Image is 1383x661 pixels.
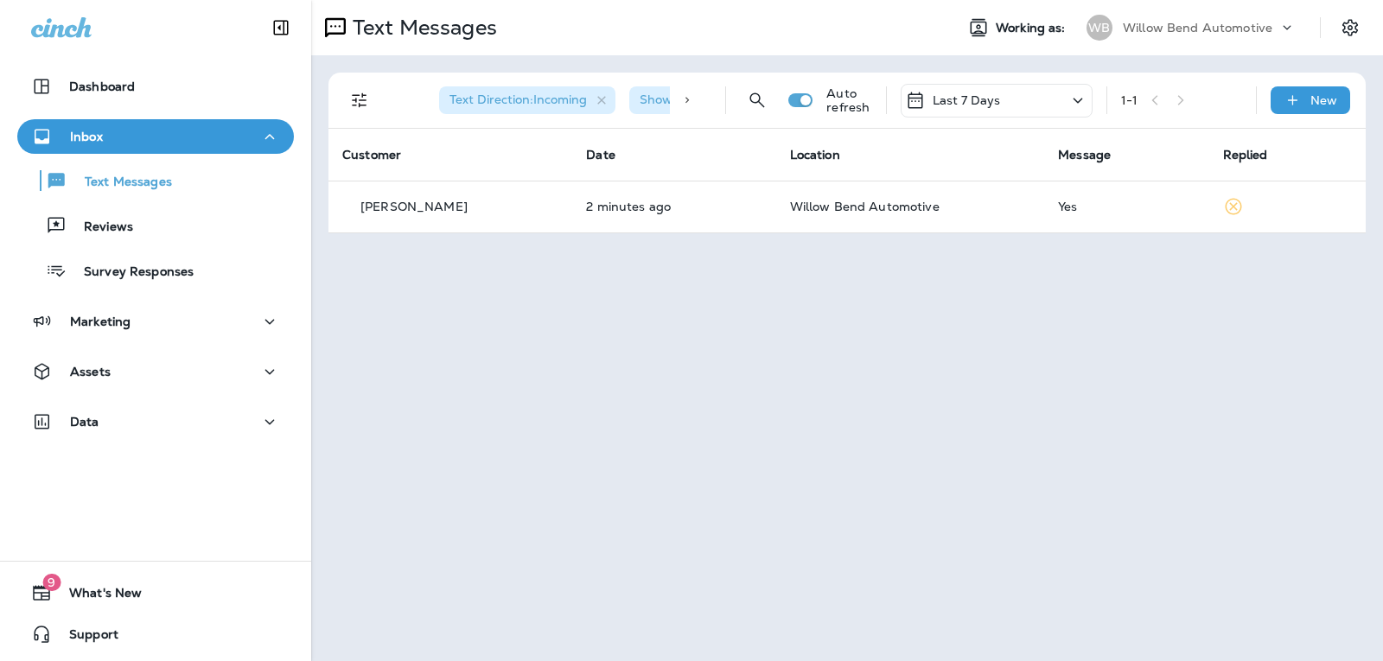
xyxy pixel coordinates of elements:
[640,92,848,107] span: Show Start/Stop/Unsubscribe : true
[17,304,294,339] button: Marketing
[342,83,377,118] button: Filters
[17,119,294,154] button: Inbox
[69,79,135,93] p: Dashboard
[70,365,111,378] p: Assets
[933,93,1001,107] p: Last 7 Days
[257,10,305,45] button: Collapse Sidebar
[17,69,294,104] button: Dashboard
[67,219,133,236] p: Reviews
[1121,93,1138,107] div: 1 - 1
[360,200,468,213] p: [PERSON_NAME]
[449,92,587,107] span: Text Direction : Incoming
[586,147,615,162] span: Date
[1058,147,1111,162] span: Message
[42,574,61,591] span: 9
[70,315,131,328] p: Marketing
[70,415,99,429] p: Data
[1223,147,1268,162] span: Replied
[1087,15,1112,41] div: WB
[790,147,840,162] span: Location
[1058,200,1195,213] div: Yes
[1123,21,1272,35] p: Willow Bend Automotive
[740,83,774,118] button: Search Messages
[439,86,615,114] div: Text Direction:Incoming
[17,162,294,199] button: Text Messages
[629,86,876,114] div: Show Start/Stop/Unsubscribe:true
[17,575,294,610] button: 9What's New
[342,147,401,162] span: Customer
[996,21,1069,35] span: Working as:
[586,200,762,213] p: Sep 22, 2025 10:26 AM
[67,264,194,281] p: Survey Responses
[67,175,172,191] p: Text Messages
[17,252,294,289] button: Survey Responses
[826,86,871,114] p: Auto refresh
[1310,93,1337,107] p: New
[17,207,294,244] button: Reviews
[1335,12,1366,43] button: Settings
[17,404,294,439] button: Data
[346,15,497,41] p: Text Messages
[790,199,940,214] span: Willow Bend Automotive
[52,627,118,648] span: Support
[17,617,294,651] button: Support
[70,130,103,143] p: Inbox
[17,354,294,389] button: Assets
[52,586,142,607] span: What's New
